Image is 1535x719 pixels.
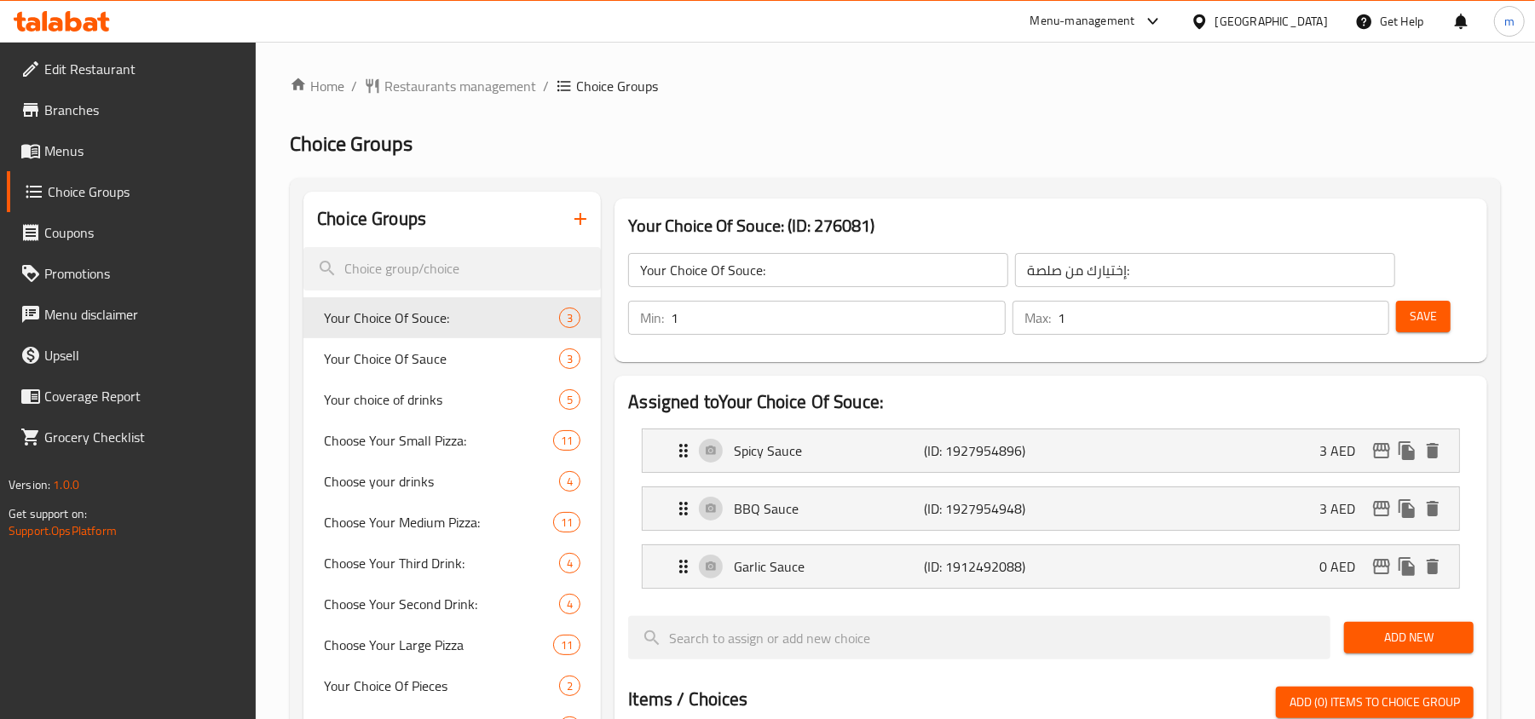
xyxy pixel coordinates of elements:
span: Your choice of drinks [324,389,559,410]
span: Choice Groups [290,124,413,163]
button: Add New [1344,622,1474,653]
div: [GEOGRAPHIC_DATA] [1215,12,1328,31]
span: 4 [560,474,580,490]
div: Choices [559,308,580,328]
span: Branches [44,100,243,120]
a: Edit Restaurant [7,49,257,89]
a: Grocery Checklist [7,417,257,457]
div: Menu-management [1030,11,1135,32]
li: Expand [628,538,1474,595]
p: (ID: 1927954948) [925,498,1052,519]
button: duplicate [1394,554,1420,579]
div: Choices [559,471,580,492]
p: 0 AED [1319,556,1369,577]
input: search [628,616,1330,659]
span: 4 [560,555,580,572]
h2: Choice Groups [317,206,426,232]
span: Upsell [44,345,243,365]
span: Add (0) items to choice group [1290,692,1460,713]
span: Choose Your Third Drink: [324,553,559,573]
div: Choices [559,389,580,410]
span: 2 [560,678,580,694]
span: 11 [554,515,580,531]
span: 3 [560,351,580,367]
div: Your Choice Of Sauce3 [303,338,601,379]
button: edit [1369,496,1394,521]
nav: breadcrumb [290,76,1501,96]
span: Choose Your Small Pizza: [324,430,553,451]
div: Choose your drinks4 [303,461,601,502]
div: Choose Your Large Pizza11 [303,624,601,665]
span: Add New [1358,627,1460,648]
button: duplicate [1394,438,1420,463]
span: Promotions [44,263,243,284]
span: Save [1410,306,1437,327]
span: Your Choice Of Sauce [324,348,559,369]
span: Version: [9,474,50,496]
div: Choices [553,512,580,532]
div: Choose Your Small Pizza:11 [303,420,601,461]
p: Spicy Sauce [734,440,924,461]
button: delete [1420,496,1446,521]
div: Choices [559,676,580,696]
div: Expand [643,545,1459,588]
a: Branches [7,89,257,130]
span: Coverage Report [44,386,243,406]
span: Your Choice Of Souce: [324,308,559,328]
input: search [303,247,601,290]
a: Support.OpsPlatform [9,520,117,542]
p: BBQ Sauce [734,498,924,519]
div: Your Choice Of Pieces2 [303,665,601,706]
button: Save [1396,301,1451,332]
button: Add (0) items to choice group [1276,687,1474,718]
button: edit [1369,438,1394,463]
a: Home [290,76,344,96]
p: (ID: 1927954896) [925,440,1052,461]
span: Menus [44,141,243,161]
p: 3 AED [1319,440,1369,461]
span: 5 [560,392,580,408]
button: edit [1369,554,1394,579]
span: 11 [554,637,580,653]
button: delete [1420,438,1446,463]
li: Expand [628,480,1474,538]
div: Choices [559,348,580,369]
li: / [351,76,357,96]
button: duplicate [1394,496,1420,521]
div: Expand [643,429,1459,472]
h2: Items / Choices [628,687,747,712]
span: 11 [554,433,580,449]
span: 1.0.0 [53,474,79,496]
span: Choice Groups [48,181,243,202]
p: Garlic Sauce [734,556,924,577]
div: Expand [643,487,1459,530]
span: Coupons [44,222,243,243]
p: (ID: 1912492088) [925,556,1052,577]
a: Coverage Report [7,376,257,417]
div: Your choice of drinks5 [303,379,601,420]
a: Choice Groups [7,171,257,212]
div: Choose Your Medium Pizza:11 [303,502,601,543]
div: Choices [559,553,580,573]
a: Menu disclaimer [7,294,257,335]
div: Choices [553,430,580,451]
li: Expand [628,422,1474,480]
p: 3 AED [1319,498,1369,519]
span: Your Choice Of Pieces [324,676,559,696]
h2: Assigned to Your Choice Of Souce: [628,389,1474,415]
p: Max: [1024,308,1051,328]
a: Promotions [7,253,257,294]
div: Choose Your Second Drink:4 [303,584,601,624]
span: 3 [560,310,580,326]
div: Choices [553,635,580,655]
span: Grocery Checklist [44,427,243,447]
span: Choose Your Second Drink: [324,594,559,614]
div: Choose Your Third Drink:4 [303,543,601,584]
span: Choose Your Large Pizza [324,635,553,655]
a: Coupons [7,212,257,253]
p: Min: [640,308,664,328]
div: Choices [559,594,580,614]
span: Get support on: [9,503,87,525]
span: Edit Restaurant [44,59,243,79]
li: / [543,76,549,96]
